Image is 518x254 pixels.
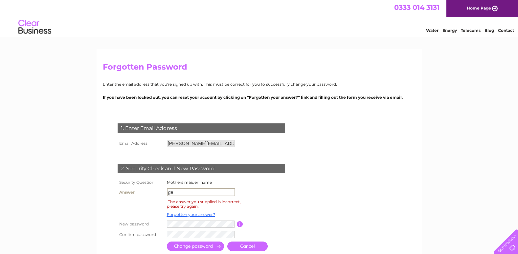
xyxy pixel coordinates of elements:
[227,242,268,251] a: Cancel
[167,198,241,210] div: The answer you supplied is incorrect, please try again.
[426,28,439,33] a: Water
[484,28,494,33] a: Blog
[118,123,285,133] div: 1. Enter Email Address
[103,62,416,75] h2: Forgotten Password
[118,164,285,174] div: 2. Security Check and New Password
[116,219,165,229] th: New password
[498,28,514,33] a: Contact
[104,4,415,32] div: Clear Business is a trading name of Verastar Limited (registered in [GEOGRAPHIC_DATA] No. 3667643...
[461,28,481,33] a: Telecoms
[18,17,52,37] img: logo.png
[167,212,215,217] a: Forgotten your answer?
[116,178,165,187] th: Security Question
[116,187,165,198] th: Answer
[394,3,439,11] a: 0333 014 3131
[116,138,165,149] th: Email Address
[103,94,416,100] p: If you have been locked out, you can reset your account by clicking on “Forgotten your answer?” l...
[167,180,212,185] label: Mothers maiden name
[442,28,457,33] a: Energy
[237,221,243,227] input: Information
[116,229,165,240] th: Confirm password
[103,81,416,87] p: Enter the email address that you're signed up with. This must be correct for you to successfully ...
[167,242,224,251] input: Submit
